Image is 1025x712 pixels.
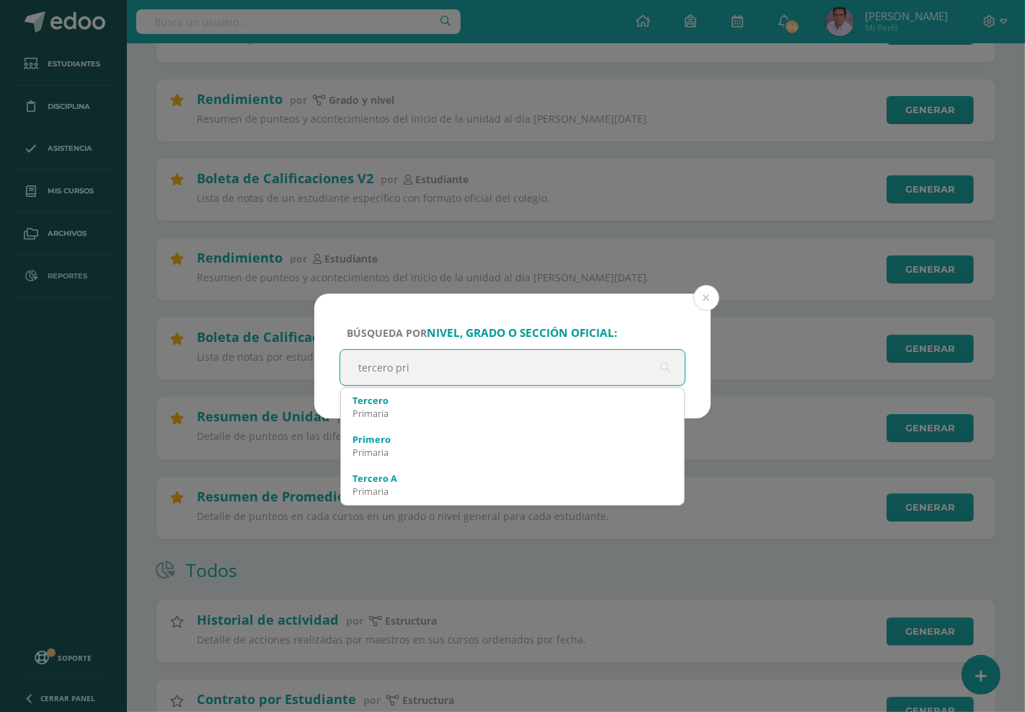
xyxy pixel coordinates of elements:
[352,394,673,407] div: Tercero
[340,350,685,385] input: ej. Primero primaria, etc.
[427,325,617,340] strong: nivel, grado o sección oficial:
[352,433,673,446] div: Primero
[352,472,673,485] div: Tercero A
[352,446,673,459] div: Primaria
[352,485,673,498] div: Primaria
[352,407,673,420] div: Primaria
[347,326,617,340] span: Búsqueda por
[693,285,719,311] button: Close (Esc)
